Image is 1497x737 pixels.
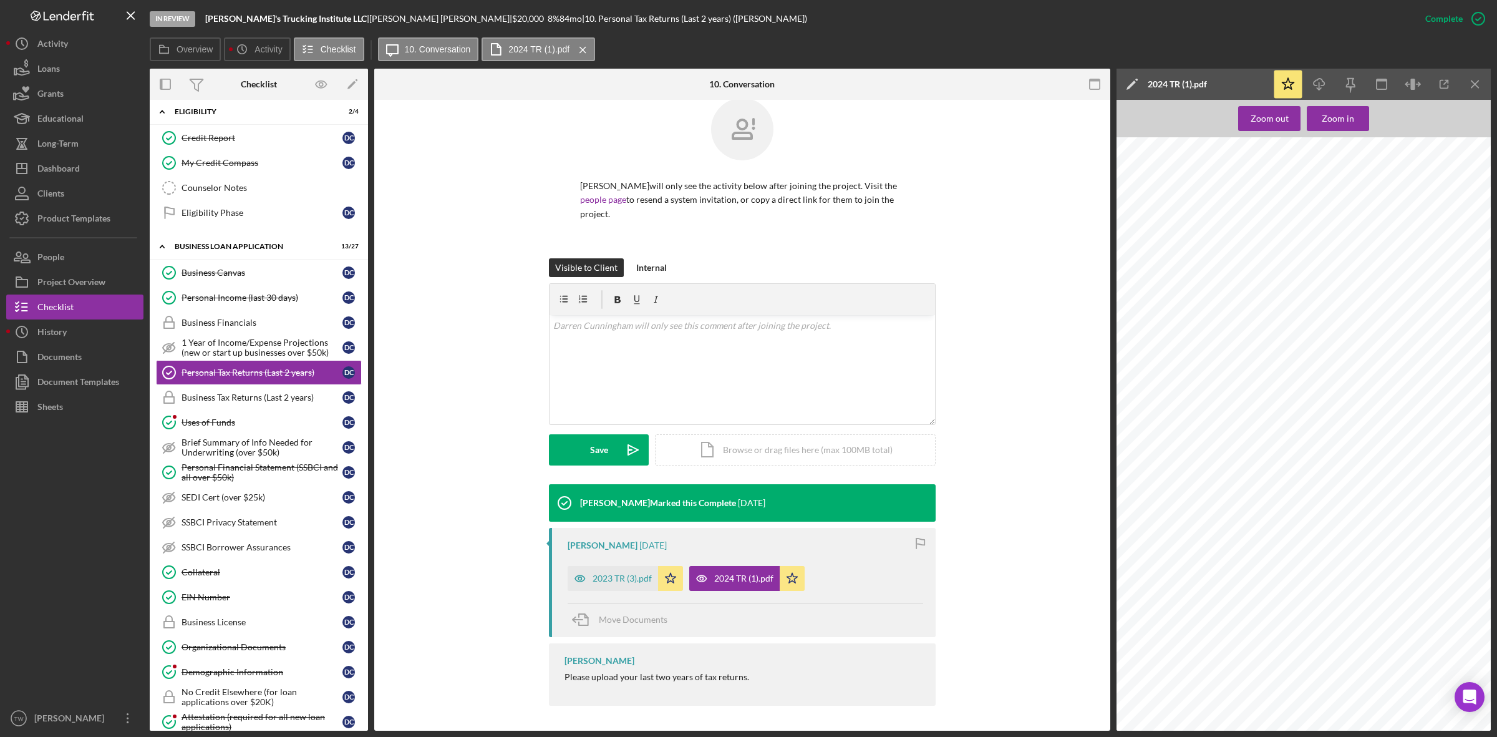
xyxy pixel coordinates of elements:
[1425,6,1463,31] div: Complete
[156,510,362,535] a: SSBCI Privacy StatementDC
[156,175,362,200] a: Counselor Notes
[6,394,143,419] button: Sheets
[580,498,736,508] div: [PERSON_NAME] Marked this Complete
[342,641,355,653] div: D C
[182,338,342,358] div: 1 Year of Income/Expense Projections (new or start up businesses over $50k)
[342,291,355,304] div: D C
[599,614,667,625] span: Move Documents
[342,666,355,678] div: D C
[175,108,327,115] div: ELIGIBILITY
[580,179,904,221] p: [PERSON_NAME] will only see the activity below after joining the project. Visit the to resend a s...
[6,56,143,81] a: Loans
[156,560,362,585] a: CollateralDC
[342,207,355,219] div: D C
[1413,6,1491,31] button: Complete
[1455,682,1485,712] div: Open Intercom Messenger
[568,566,683,591] button: 2023 TR (3).pdf
[14,715,24,722] text: TW
[6,31,143,56] button: Activity
[321,44,356,54] label: Checklist
[1148,79,1207,89] div: 2024 TR (1).pdf
[156,410,362,435] a: Uses of FundsDC
[369,14,512,24] div: [PERSON_NAME] [PERSON_NAME] |
[156,200,362,225] a: Eligibility PhaseDC
[6,131,143,156] button: Long-Term
[549,258,624,277] button: Visible to Client
[182,437,342,457] div: Brief Summary of Info Needed for Underwriting (over $50k)
[378,37,479,61] button: 10. Conversation
[1251,106,1289,131] div: Zoom out
[709,79,775,89] div: 10. Conversation
[182,592,342,602] div: EIN Number
[156,710,362,735] a: Attestation (required for all new loan applications)DC
[254,44,282,54] label: Activity
[342,132,355,144] div: D C
[156,585,362,610] a: EIN NumberDC
[182,268,342,278] div: Business Canvas
[560,14,582,24] div: 84 mo
[150,37,221,61] button: Overview
[6,156,143,181] a: Dashboard
[182,462,342,482] div: Personal Financial Statement (SSBCI and all over $50k)
[156,660,362,685] a: Demographic InformationDC
[175,243,327,250] div: BUSINESS LOAN APPLICATION
[156,310,362,335] a: Business FinancialsDC
[294,37,364,61] button: Checklist
[156,635,362,660] a: Organizational DocumentsDC
[37,369,119,398] div: Document Templates
[182,517,342,527] div: SSBCI Privacy Statement
[182,208,342,218] div: Eligibility Phase
[1238,106,1301,131] button: Zoom out
[6,344,143,369] button: Documents
[177,44,213,54] label: Overview
[508,44,569,54] label: 2024 TR (1).pdf
[182,712,342,732] div: Attestation (required for all new loan applications)
[37,320,67,348] div: History
[342,416,355,429] div: D C
[555,258,618,277] div: Visible to Client
[205,13,367,24] b: [PERSON_NAME]'s Trucking Institute LLC
[156,610,362,635] a: Business LicenseDC
[156,485,362,510] a: SEDI Cert (over $25k)DC
[512,13,544,24] span: $20,000
[37,344,82,373] div: Documents
[6,206,143,231] button: Product Templates
[182,542,342,552] div: SSBCI Borrower Assurances
[241,79,277,89] div: Checklist
[6,245,143,270] a: People
[342,516,355,529] div: D C
[182,318,342,328] div: Business Financials
[639,540,667,550] time: 2025-07-16 21:17
[156,460,362,485] a: Personal Financial Statement (SSBCI and all over $50k)DC
[156,260,362,285] a: Business CanvasDC
[156,335,362,360] a: 1 Year of Income/Expense Projections (new or start up businesses over $50k)DC
[37,81,64,109] div: Grants
[636,258,667,277] div: Internal
[182,642,342,652] div: Organizational Documents
[590,434,608,466] div: Save
[6,270,143,295] button: Project Overview
[1307,106,1369,131] button: Zoom in
[224,37,290,61] button: Activity
[182,393,342,403] div: Business Tax Returns (Last 2 years)
[6,320,143,344] button: History
[156,285,362,310] a: Personal Income (last 30 days)DC
[205,14,369,24] div: |
[6,181,143,206] a: Clients
[738,498,765,508] time: 2025-07-16 21:17
[182,293,342,303] div: Personal Income (last 30 days)
[6,369,143,394] button: Document Templates
[182,687,342,707] div: No Credit Elsewhere (for loan applications over $20K)
[156,685,362,710] a: No Credit Elsewhere (for loan applications over $20K)DC
[6,81,143,106] button: Grants
[182,492,342,502] div: SEDI Cert (over $25k)
[549,434,649,466] button: Save
[156,435,362,460] a: Brief Summary of Info Needed for Underwriting (over $50k)DC
[564,656,634,666] div: [PERSON_NAME]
